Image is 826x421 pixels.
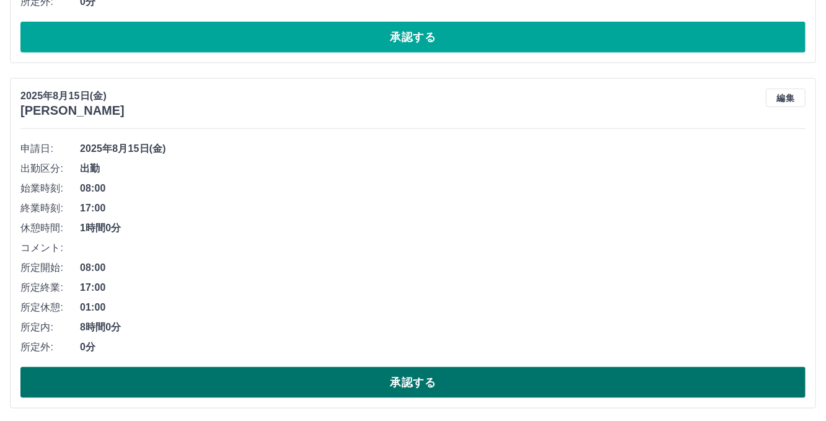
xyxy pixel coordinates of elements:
p: 2025年8月15日(金) [20,89,125,104]
span: 所定休憩: [20,300,80,315]
span: 出勤 [80,161,806,176]
button: 承認する [20,367,806,398]
span: コメント: [20,241,80,255]
span: 2025年8月15日(金) [80,141,806,156]
span: 17:00 [80,201,806,216]
span: 休憩時間: [20,221,80,236]
button: 編集 [766,89,806,107]
span: 01:00 [80,300,806,315]
span: 17:00 [80,280,806,295]
span: 所定終業: [20,280,80,295]
span: 始業時刻: [20,181,80,196]
span: 8時間0分 [80,320,806,335]
span: 所定開始: [20,260,80,275]
button: 承認する [20,22,806,53]
span: 所定内: [20,320,80,335]
span: 終業時刻: [20,201,80,216]
span: 08:00 [80,181,806,196]
span: 出勤区分: [20,161,80,176]
span: 1時間0分 [80,221,806,236]
span: 所定外: [20,340,80,355]
span: 08:00 [80,260,806,275]
span: 申請日: [20,141,80,156]
span: 0分 [80,340,806,355]
h3: [PERSON_NAME] [20,104,125,118]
